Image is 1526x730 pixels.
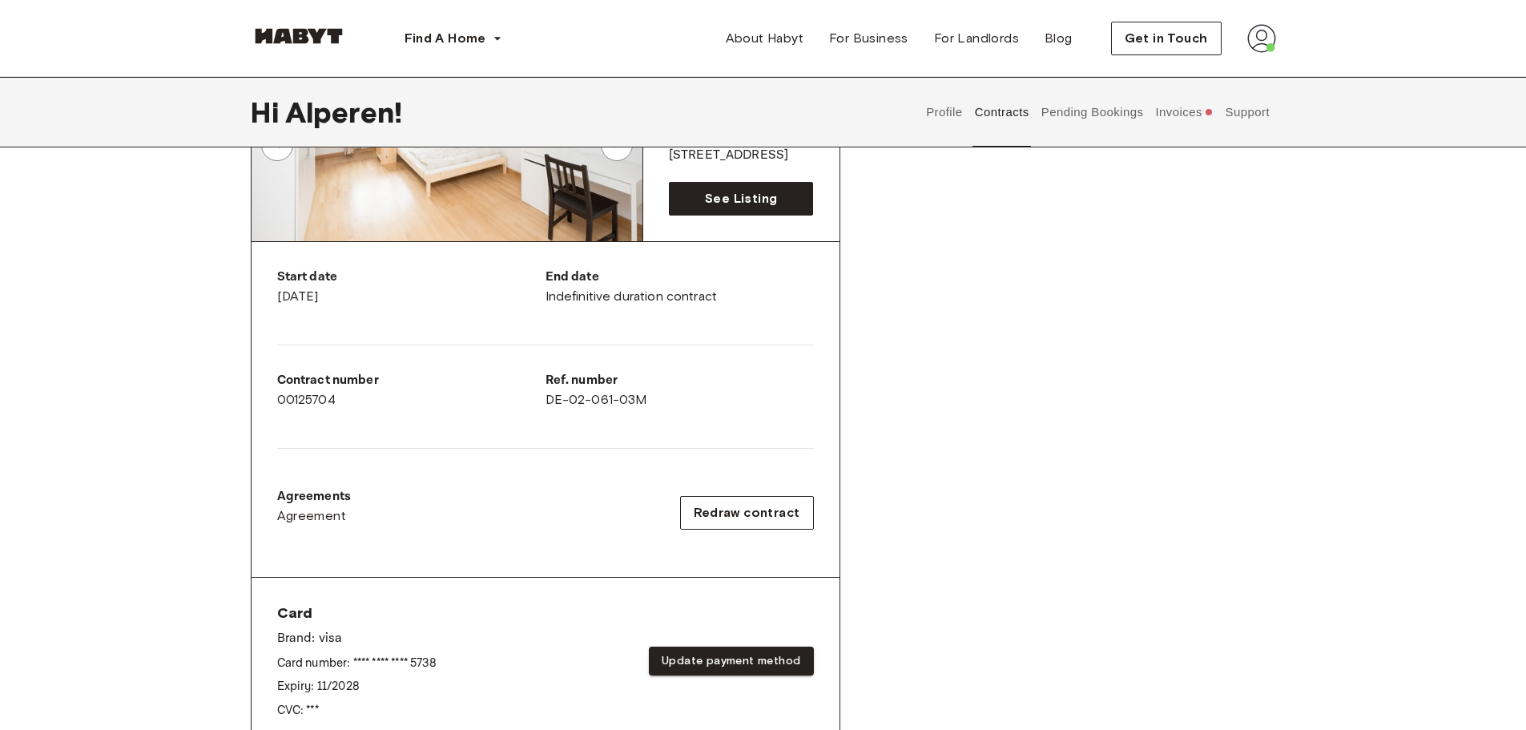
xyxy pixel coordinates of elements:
[277,506,347,526] span: Agreement
[277,268,546,287] p: Start date
[726,29,803,48] span: About Habyt
[277,603,437,623] span: Card
[1247,24,1276,53] img: avatar
[920,77,1276,147] div: user profile tabs
[934,29,1019,48] span: For Landlords
[251,28,347,44] img: Habyt
[277,268,546,306] div: [DATE]
[669,182,814,216] a: See Listing
[405,29,486,48] span: Find A Home
[277,678,437,695] p: Expiry: 11 / 2028
[1154,77,1215,147] button: Invoices
[972,77,1031,147] button: Contracts
[392,22,515,54] button: Find A Home
[680,496,814,530] button: Redraw contract
[277,371,546,409] div: 00125704
[924,77,965,147] button: Profile
[1045,29,1073,48] span: Blog
[829,29,908,48] span: For Business
[277,629,437,648] p: Brand: visa
[694,503,800,522] span: Redraw contract
[1223,77,1272,147] button: Support
[277,487,352,506] p: Agreements
[669,146,814,165] p: [STREET_ADDRESS]
[277,506,352,526] a: Agreement
[546,268,814,306] div: Indefinitive duration contract
[1032,22,1085,54] a: Blog
[921,22,1032,54] a: For Landlords
[713,22,816,54] a: About Habyt
[816,22,921,54] a: For Business
[546,371,814,390] p: Ref. number
[1125,29,1208,48] span: Get in Touch
[251,95,285,129] span: Hi
[546,268,814,287] p: End date
[705,189,777,208] span: See Listing
[649,647,813,676] button: Update payment method
[1111,22,1222,55] button: Get in Touch
[546,371,814,409] div: DE-02-061-03M
[1039,77,1146,147] button: Pending Bookings
[285,95,402,129] span: Alperen !
[277,371,546,390] p: Contract number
